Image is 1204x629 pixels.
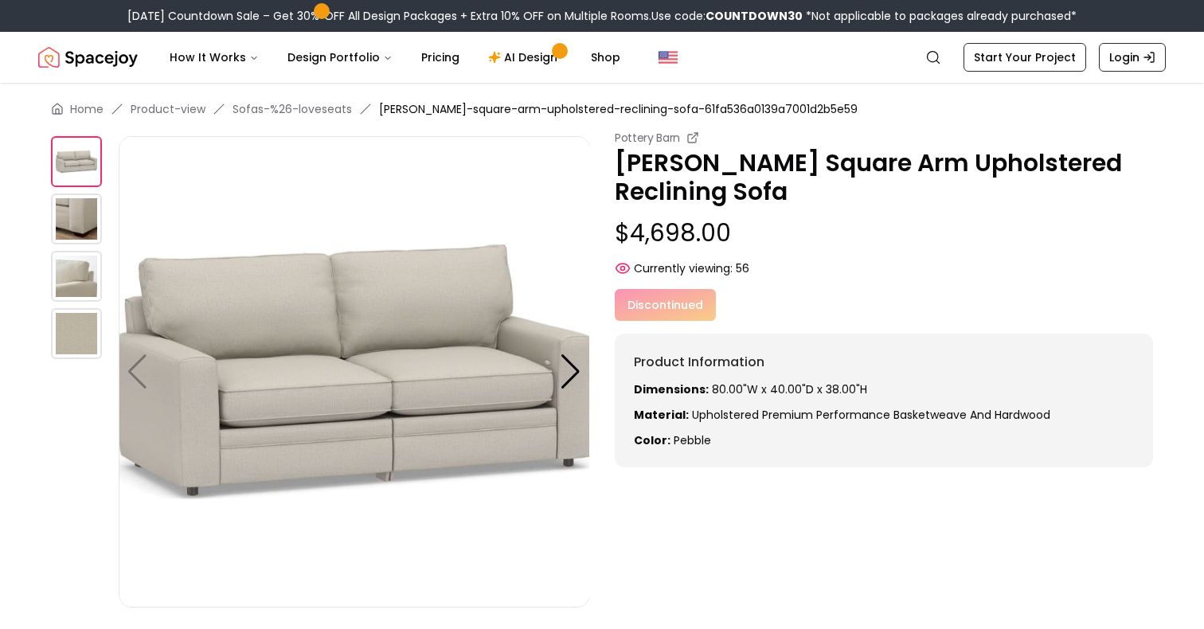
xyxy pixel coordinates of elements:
[475,41,575,73] a: AI Design
[651,8,803,24] span: Use code:
[964,43,1086,72] a: Start Your Project
[634,381,1134,397] p: 80.00"W x 40.00"D x 38.00"H
[157,41,633,73] nav: Main
[38,41,138,73] a: Spacejoy
[615,130,680,146] small: Pottery Barn
[38,41,138,73] img: Spacejoy Logo
[275,41,405,73] button: Design Portfolio
[51,193,102,244] img: https://storage.googleapis.com/spacejoy-main/assets/61fa536a0139a7001d2b5e59/product_1_6gnne8j6489l
[1099,43,1166,72] a: Login
[51,136,102,187] img: https://storage.googleapis.com/spacejoy-main/assets/61fa536a0139a7001d2b5e59/product_0_gh8b6e4pocba
[38,32,1166,83] nav: Global
[634,353,1134,372] h6: Product Information
[70,101,104,117] a: Home
[615,219,1153,248] p: $4,698.00
[408,41,472,73] a: Pricing
[119,136,590,608] img: https://storage.googleapis.com/spacejoy-main/assets/61fa536a0139a7001d2b5e59/product_0_gh8b6e4pocba
[692,407,1050,423] span: Upholstered Premium Performance Basketweave and Hardwood
[803,8,1077,24] span: *Not applicable to packages already purchased*
[157,41,272,73] button: How It Works
[736,260,749,276] span: 56
[615,149,1153,206] p: [PERSON_NAME] Square Arm Upholstered Reclining Sofa
[674,432,711,448] span: pebble
[51,101,1153,117] nav: breadcrumb
[634,432,670,448] strong: Color:
[233,101,352,117] a: Sofas-%26-loveseats
[634,260,733,276] span: Currently viewing:
[706,8,803,24] b: COUNTDOWN30
[379,101,858,117] span: [PERSON_NAME]-square-arm-upholstered-reclining-sofa-61fa536a0139a7001d2b5e59
[634,407,689,423] strong: Material:
[634,381,709,397] strong: Dimensions:
[51,308,102,359] img: https://storage.googleapis.com/spacejoy-main/assets/61fa536a0139a7001d2b5e59/product_3_65g704hkoa6l
[131,101,205,117] a: Product-view
[127,8,1077,24] div: [DATE] Countdown Sale – Get 30% OFF All Design Packages + Extra 10% OFF on Multiple Rooms.
[578,41,633,73] a: Shop
[659,48,678,67] img: United States
[51,251,102,302] img: https://storage.googleapis.com/spacejoy-main/assets/61fa536a0139a7001d2b5e59/product_2_o8l18b7193b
